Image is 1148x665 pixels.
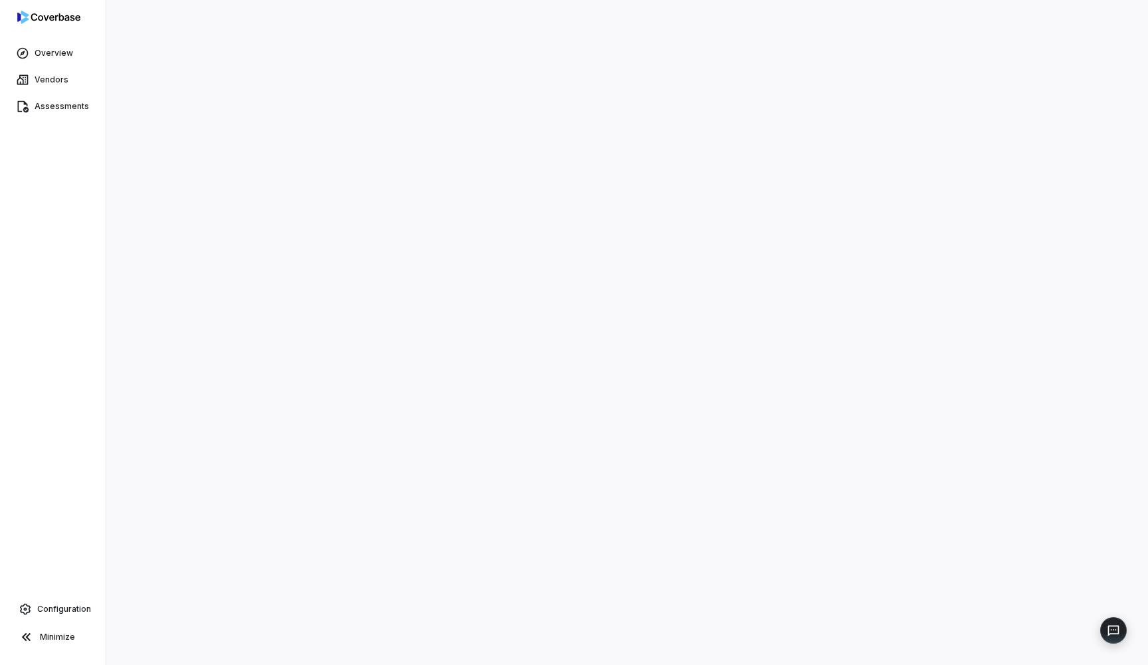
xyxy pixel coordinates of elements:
img: logo-D7KZi-bG.svg [17,11,80,24]
span: Overview [35,48,73,59]
button: Minimize [5,624,100,650]
a: Vendors [3,68,103,92]
span: Configuration [37,604,91,614]
span: Minimize [40,632,75,642]
a: Configuration [5,597,100,621]
a: Overview [3,41,103,65]
span: Assessments [35,101,89,112]
span: Vendors [35,74,68,85]
a: Assessments [3,94,103,118]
